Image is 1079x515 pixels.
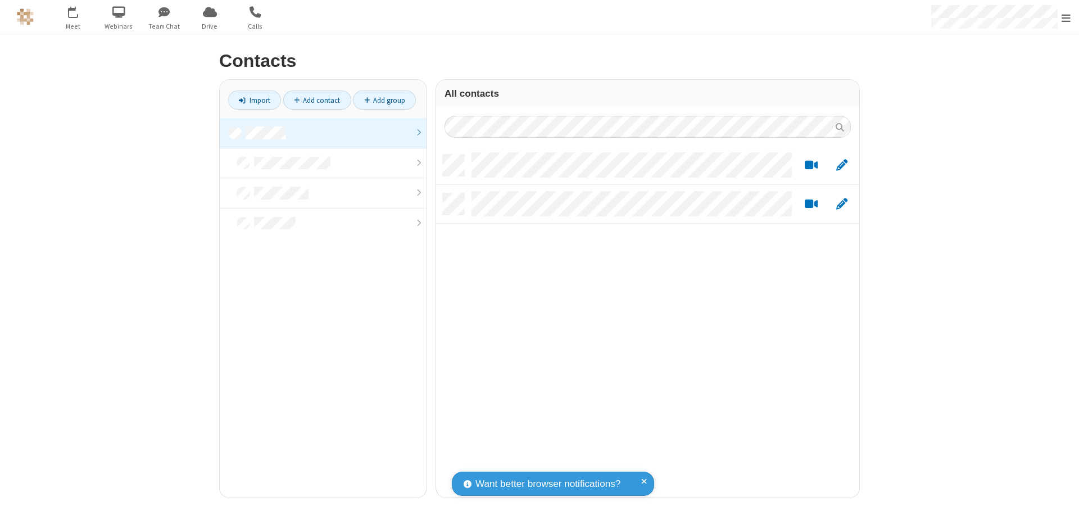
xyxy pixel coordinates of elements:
img: QA Selenium DO NOT DELETE OR CHANGE [17,8,34,25]
h2: Contacts [219,51,860,71]
iframe: Chat [1051,486,1071,507]
button: Edit [831,159,853,173]
h3: All contacts [445,88,851,99]
button: Start a video meeting [800,159,822,173]
span: Drive [189,21,231,31]
span: Team Chat [143,21,185,31]
span: Want better browser notifications? [475,477,620,491]
a: Add contact [283,91,351,110]
button: Start a video meeting [800,197,822,211]
div: 3 [76,6,83,15]
div: grid [436,146,859,498]
span: Webinars [98,21,140,31]
span: Calls [234,21,276,31]
span: Meet [52,21,94,31]
a: Import [228,91,281,110]
button: Edit [831,197,853,211]
a: Add group [353,91,416,110]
